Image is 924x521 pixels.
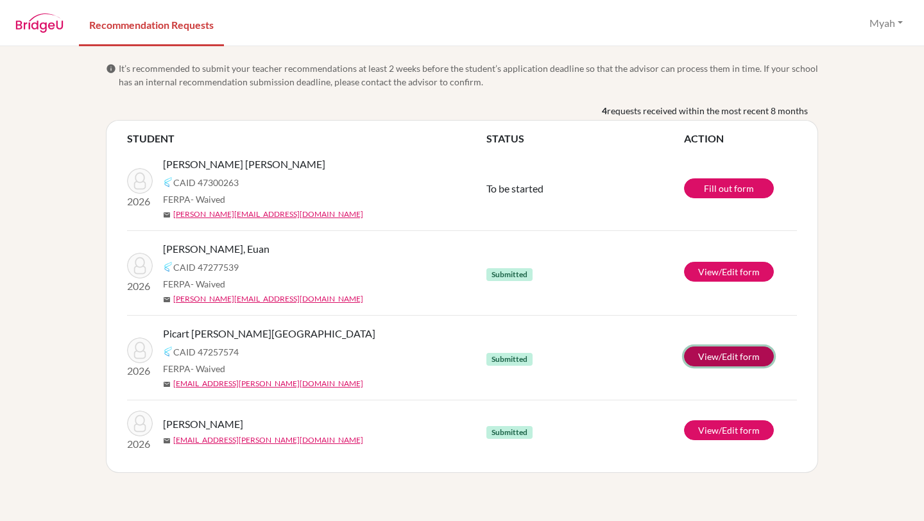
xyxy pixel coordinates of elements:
[163,416,243,432] span: [PERSON_NAME]
[486,268,533,281] span: Submitted
[173,209,363,220] a: [PERSON_NAME][EMAIL_ADDRESS][DOMAIN_NAME]
[119,62,818,89] span: It’s recommended to submit your teacher recommendations at least 2 weeks before the student’s app...
[191,194,225,205] span: - Waived
[163,177,173,187] img: Common App logo
[79,2,224,46] a: Recommendation Requests
[127,411,153,436] img: Lin, Krisha
[684,131,797,146] th: ACTION
[163,362,225,375] span: FERPA
[163,326,375,341] span: Picart [PERSON_NAME][GEOGRAPHIC_DATA]
[486,131,684,146] th: STATUS
[173,434,363,446] a: [EMAIL_ADDRESS][PERSON_NAME][DOMAIN_NAME]
[15,13,64,33] img: BridgeU logo
[163,211,171,219] span: mail
[127,168,153,194] img: Sandoval Cañas Prieto, Mariana
[106,64,116,74] span: info
[173,378,363,389] a: [EMAIL_ADDRESS][PERSON_NAME][DOMAIN_NAME]
[173,176,239,189] span: CAID 47300263
[684,420,774,440] a: View/Edit form
[173,345,239,359] span: CAID 47257574
[607,104,808,117] span: requests received within the most recent 8 months
[173,260,239,274] span: CAID 47277539
[127,194,153,209] p: 2026
[684,178,774,198] a: Fill out form
[127,363,153,379] p: 2026
[127,436,153,452] p: 2026
[173,293,363,305] a: [PERSON_NAME][EMAIL_ADDRESS][DOMAIN_NAME]
[191,363,225,374] span: - Waived
[163,346,173,357] img: Common App logo
[486,426,533,439] span: Submitted
[163,157,325,172] span: [PERSON_NAME] [PERSON_NAME]
[684,346,774,366] a: View/Edit form
[163,437,171,445] span: mail
[127,131,486,146] th: STUDENT
[191,278,225,289] span: - Waived
[127,337,153,363] img: Picart Zarraga, Shantal
[163,262,173,272] img: Common App logo
[486,182,543,194] span: To be started
[127,278,153,294] p: 2026
[864,11,909,35] button: Myah
[163,192,225,206] span: FERPA
[163,296,171,303] span: mail
[163,241,269,257] span: [PERSON_NAME], Euan
[163,380,171,388] span: mail
[602,104,607,117] b: 4
[127,253,153,278] img: Kim Perdomo, Euan
[684,262,774,282] a: View/Edit form
[486,353,533,366] span: Submitted
[163,277,225,291] span: FERPA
